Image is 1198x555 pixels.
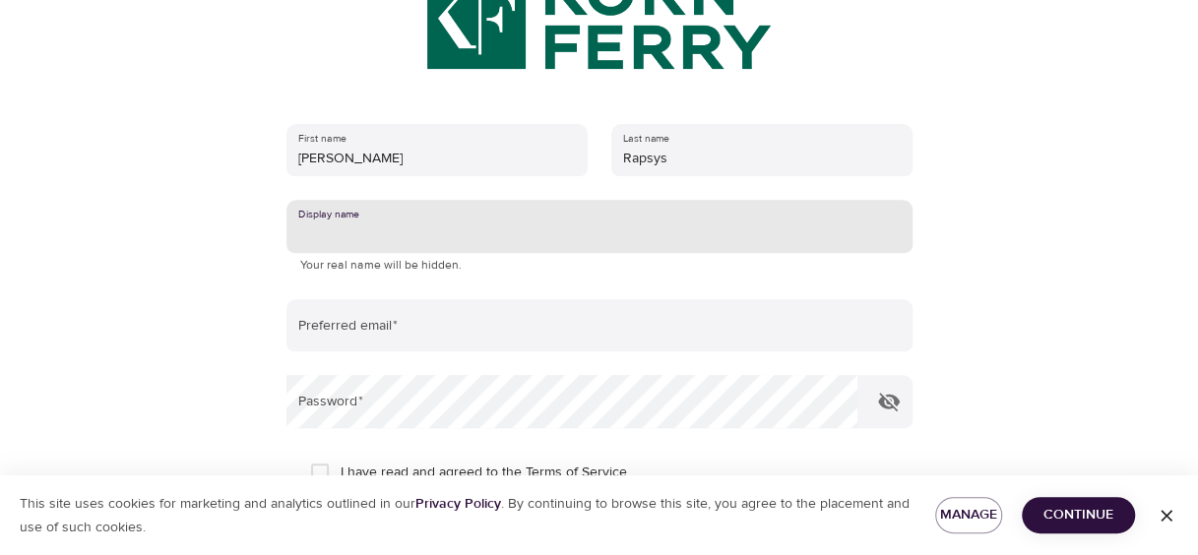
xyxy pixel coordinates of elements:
[935,497,1002,533] button: Manage
[300,256,899,276] p: Your real name will be hidden.
[1038,503,1119,527] span: Continue
[341,462,627,483] span: I have read and agreed to the
[1022,497,1135,533] button: Continue
[415,495,501,513] a: Privacy Policy
[951,503,986,527] span: Manage
[526,462,627,483] a: Terms of Service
